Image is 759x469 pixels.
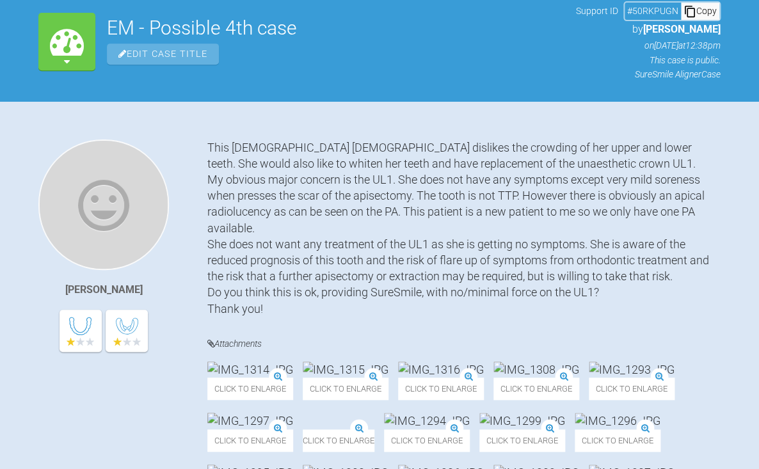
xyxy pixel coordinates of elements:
span: Click to enlarge [493,378,579,400]
span: Support ID [576,4,618,18]
p: on [DATE] at 12:38pm [576,38,721,52]
img: IMG_1314.JPG [207,362,293,378]
img: IMG_1315.JPG [303,362,388,378]
img: IMG_1299.JPG [479,413,565,429]
span: Edit Case Title [107,44,219,65]
span: Click to enlarge [303,429,374,452]
h2: EM - Possible 4th case [107,19,564,38]
span: Click to enlarge [398,378,484,400]
h4: Attachments [207,336,721,352]
p: by [576,21,721,38]
img: IMG_1293.JPG [589,362,675,378]
img: IMG_1294.JPG [384,413,470,429]
img: Cathryn Sherlock [38,139,169,270]
span: Click to enlarge [575,429,660,452]
span: Click to enlarge [207,378,293,400]
span: [PERSON_NAME] [643,23,721,35]
div: This [DEMOGRAPHIC_DATA] [DEMOGRAPHIC_DATA] dislikes the crowding of her upper and lower teeth. Sh... [207,139,721,317]
img: IMG_1296.JPG [575,413,660,429]
p: This case is public. [576,53,721,67]
span: Click to enlarge [303,378,388,400]
img: IMG_1297.JPG [207,413,293,429]
img: IMG_1316.JPG [398,362,484,378]
span: Click to enlarge [589,378,675,400]
span: Click to enlarge [479,429,565,452]
img: IMG_1308.JPG [493,362,579,378]
div: Copy [681,3,719,19]
div: # 50RKPUGN [625,4,681,18]
span: Click to enlarge [384,429,470,452]
div: [PERSON_NAME] [65,282,143,298]
p: SureSmile Aligner Case [576,67,721,81]
span: Click to enlarge [207,429,293,452]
